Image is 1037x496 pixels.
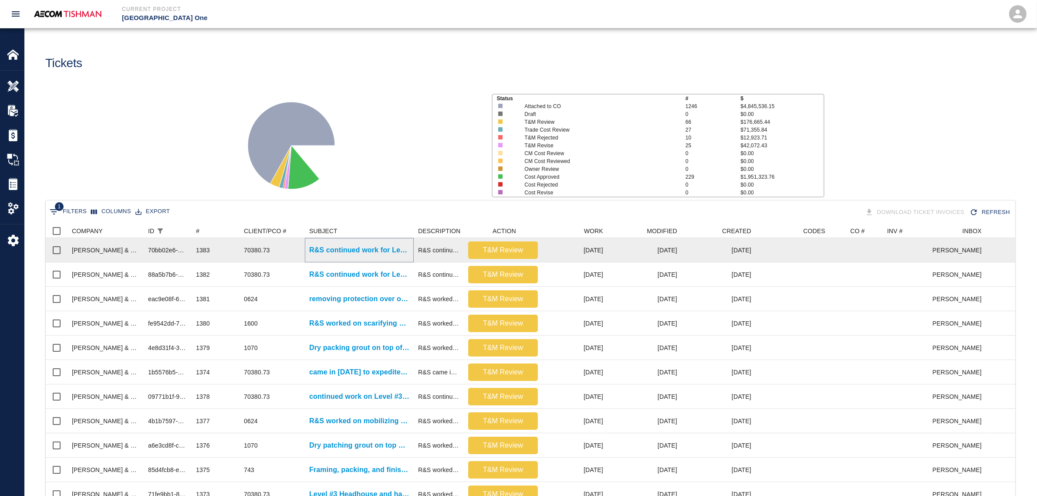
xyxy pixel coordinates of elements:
p: 0 [686,189,741,197]
div: WORK [584,224,603,238]
div: 1377 [196,417,210,425]
p: T&M Revise [524,142,669,149]
div: [PERSON_NAME] [933,360,986,384]
div: [DATE] [542,409,608,433]
div: 70380.73 [244,368,270,377]
div: [DATE] [542,311,608,336]
p: Status [497,95,686,102]
div: [DATE] [682,360,756,384]
p: T&M Review [472,294,534,304]
div: R&S continued work for Level #3 Headhouse and hallway installing Styrofoam. Breakdown: 9 Carpente... [418,270,459,279]
p: Framing, packing, and finishing drains for Column line P/14 and Y/14 on Level #2 [309,465,409,475]
div: [PERSON_NAME] [933,311,986,336]
div: [DATE] [542,336,608,360]
div: INV # [883,224,933,238]
div: CREATED [722,224,751,238]
p: 66 [686,118,741,126]
div: R&S came in on Saturday to expedite installing Level #3 Headhouse TSA topping slab Styrofoam. Bre... [418,368,459,377]
div: [DATE] [608,238,682,262]
p: $ [740,95,823,102]
button: Export [133,205,172,218]
iframe: Chat Widget [993,454,1037,496]
div: 1600 [244,319,258,328]
div: [DATE] [682,311,756,336]
p: [GEOGRAPHIC_DATA] One [122,13,566,23]
p: $12,923.71 [740,134,823,142]
div: DESCRIPTION [414,224,464,238]
p: $1,951,323.76 [740,173,823,181]
p: T&M Review [472,391,534,402]
p: Trade Cost Review [524,126,669,134]
div: [DATE] [542,238,608,262]
div: COMPANY [72,224,103,238]
button: Refresh [968,205,1013,220]
p: T&M Review [472,367,534,377]
div: Roger & Sons Concrete [72,319,139,328]
div: MODIFIED [647,224,677,238]
div: 70bb02e6-4fa4-4a72-a2ef-ee70867fe37b [148,246,187,255]
div: Tickets download in groups of 15 [863,205,968,220]
div: R&S continued work on Level #3 Headhouse and hallway installing Styrofoam. Breakdown: 6 Carpenter... [418,392,459,401]
div: [PERSON_NAME] [933,458,986,482]
div: 743 [244,465,254,474]
p: $0.00 [740,157,823,165]
div: CO # [850,224,865,238]
div: 1382 [196,270,210,279]
div: Roger & Sons Concrete [72,270,139,279]
div: [DATE] [608,360,682,384]
div: WORK [542,224,608,238]
a: R&S worked on mobilizing concrete buggy to area, transferring concrete... [309,416,409,426]
div: COMPANY [68,224,144,238]
p: Dry patching grout on top of beams for Column line L/2 2nd floor. [309,440,409,451]
div: [DATE] [682,238,756,262]
div: [PERSON_NAME] [933,262,986,287]
p: $0.00 [740,110,823,118]
div: [PERSON_NAME] [933,384,986,409]
div: [DATE] [682,287,756,311]
div: [PERSON_NAME] [933,287,986,311]
div: [DATE] [608,409,682,433]
div: 0624 [244,295,258,303]
p: 1246 [686,102,741,110]
div: 0624 [244,417,258,425]
a: R&S worked on scarifying Level #3 east pier column line... [309,318,409,329]
p: 10 [686,134,741,142]
div: CODES [756,224,830,238]
div: CREATED [682,224,756,238]
div: a6e3cd8f-cce8-4c45-af4b-3657ab7390cf [148,441,187,450]
div: Roger & Sons Concrete [72,343,139,352]
p: $0.00 [740,189,823,197]
button: Select columns [89,205,133,218]
p: T&M Rejected [524,134,669,142]
p: $0.00 [740,181,823,189]
p: T&M Review [472,416,534,426]
p: T&M Review [524,118,669,126]
div: 70380.73 [244,270,270,279]
p: 0 [686,165,741,173]
p: 0 [686,110,741,118]
div: DESCRIPTION [418,224,460,238]
p: came in [DATE] to expedite installing Level #3 Headhouse TSA topping slab Styrofoam. [309,367,409,377]
div: R&S worked on mobilizing concrete buggy to area, transferring concrete into pales and walking it ... [418,417,459,425]
div: [PERSON_NAME] [933,238,986,262]
a: R&S continued work for Level #3 Headhouse and hallway installing Styrofoam. [309,269,409,280]
span: 1 [55,202,64,211]
div: [DATE] [542,433,608,458]
div: # [192,224,240,238]
div: Refresh the list [968,205,1013,220]
div: # [196,224,199,238]
div: Roger & Sons Concrete [72,441,139,450]
div: CODES [803,224,825,238]
div: ACTION [464,224,542,238]
div: Roger & Sons Concrete [72,465,139,474]
p: Owner Review [524,165,669,173]
div: [DATE] [608,262,682,287]
a: continued work on Level #3 Headhouse and hallway installing Styrofoam. [309,391,409,402]
div: 1381 [196,295,210,303]
div: CO # [830,224,883,238]
div: 70380.73 [244,392,270,401]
